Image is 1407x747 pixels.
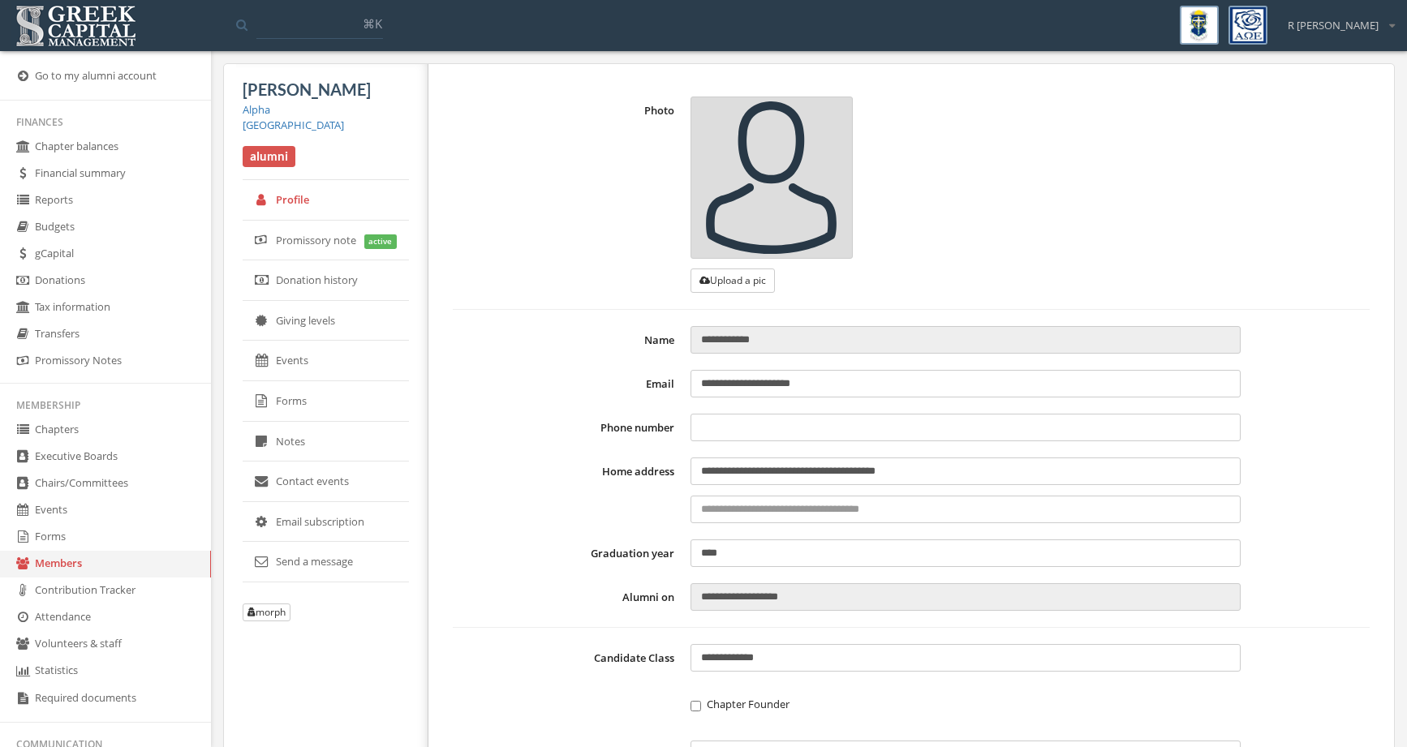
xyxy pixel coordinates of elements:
span: active [364,234,398,249]
a: Alpha [243,102,270,117]
label: Phone number [453,414,682,441]
a: Notes [243,422,409,462]
a: Promissory note [243,221,409,261]
label: Email [453,370,682,397]
label: Home address [453,457,682,523]
a: Donation history [243,260,409,301]
a: Profile [243,180,409,221]
a: Email subscription [243,502,409,543]
label: Name [453,326,682,354]
label: Photo [453,97,682,293]
span: alumni [243,146,295,167]
a: Send a message [243,542,409,582]
label: Candidate Class [453,644,682,672]
input: Chapter Founder [691,701,701,711]
div: R [PERSON_NAME] [1277,6,1395,33]
button: Upload a pic [691,268,775,293]
span: [PERSON_NAME] [243,79,371,99]
button: morph [243,603,290,621]
label: Alumni on [453,583,682,611]
a: Events [243,341,409,381]
a: Forms [243,381,409,422]
span: ⌘K [363,15,382,32]
span: R [PERSON_NAME] [1288,18,1379,33]
label: Graduation year [453,539,682,567]
a: Contact events [243,462,409,502]
a: Giving levels [243,301,409,341]
a: [GEOGRAPHIC_DATA] [243,118,344,132]
label: Chapter Founder [691,696,1241,712]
